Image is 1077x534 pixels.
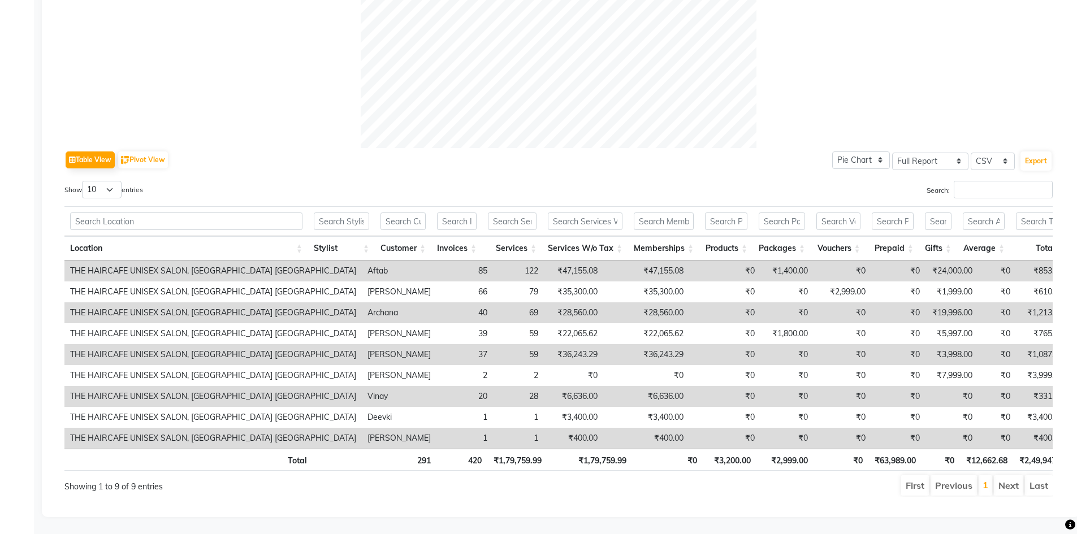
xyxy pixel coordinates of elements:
[544,386,603,407] td: ₹6,636.00
[1016,281,1069,302] td: ₹610.58
[544,261,603,281] td: ₹47,155.08
[314,212,369,230] input: Search Stylist
[436,449,487,471] th: 420
[919,236,957,261] th: Gifts: activate to sort column ascending
[871,365,925,386] td: ₹0
[431,236,482,261] th: Invoices: activate to sort column ascending
[603,428,689,449] td: ₹400.00
[760,302,814,323] td: ₹0
[925,323,978,344] td: ₹5,997.00
[978,344,1016,365] td: ₹0
[1016,261,1069,281] td: ₹853.59
[760,407,814,428] td: ₹0
[925,302,978,323] td: ₹19,996.00
[487,449,547,471] th: ₹1,79,759.99
[1016,428,1069,449] td: ₹400.00
[978,261,1016,281] td: ₹0
[362,407,436,428] td: Deevki
[634,212,694,230] input: Search Memberships
[64,344,362,365] td: THE HAIRCAFE UNISEX SALON, [GEOGRAPHIC_DATA] [GEOGRAPHIC_DATA]
[814,344,871,365] td: ₹0
[814,449,868,471] th: ₹0
[689,281,760,302] td: ₹0
[362,365,436,386] td: [PERSON_NAME]
[1016,323,1069,344] td: ₹765.71
[493,407,544,428] td: 1
[978,407,1016,428] td: ₹0
[64,449,313,471] th: Total
[871,386,925,407] td: ₹0
[871,344,925,365] td: ₹0
[925,428,978,449] td: ₹0
[759,212,805,230] input: Search Packages
[603,365,689,386] td: ₹0
[978,386,1016,407] td: ₹0
[925,344,978,365] td: ₹3,998.00
[814,323,871,344] td: ₹0
[82,181,122,198] select: Showentries
[603,281,689,302] td: ₹35,300.00
[925,365,978,386] td: ₹7,999.00
[362,344,436,365] td: [PERSON_NAME]
[760,428,814,449] td: ₹0
[380,449,436,471] th: 291
[963,212,1005,230] input: Search Average
[488,212,537,230] input: Search Services
[954,181,1053,198] input: Search:
[437,212,477,230] input: Search Invoices
[699,236,753,261] th: Products: activate to sort column ascending
[436,281,493,302] td: 66
[64,428,362,449] td: THE HAIRCAFE UNISEX SALON, [GEOGRAPHIC_DATA] [GEOGRAPHIC_DATA]
[64,302,362,323] td: THE HAIRCAFE UNISEX SALON, [GEOGRAPHIC_DATA] [GEOGRAPHIC_DATA]
[816,212,860,230] input: Search Vouchers
[436,365,493,386] td: 2
[603,344,689,365] td: ₹36,243.29
[814,428,871,449] td: ₹0
[632,449,703,471] th: ₹0
[960,449,1013,471] th: ₹12,662.68
[760,261,814,281] td: ₹1,400.00
[544,428,603,449] td: ₹400.00
[544,323,603,344] td: ₹22,065.62
[603,323,689,344] td: ₹22,065.62
[689,407,760,428] td: ₹0
[493,428,544,449] td: 1
[64,323,362,344] td: THE HAIRCAFE UNISEX SALON, [GEOGRAPHIC_DATA] [GEOGRAPHIC_DATA]
[689,365,760,386] td: ₹0
[70,212,302,230] input: Search Location
[760,323,814,344] td: ₹1,800.00
[64,365,362,386] td: THE HAIRCAFE UNISEX SALON, [GEOGRAPHIC_DATA] [GEOGRAPHIC_DATA]
[603,261,689,281] td: ₹47,155.08
[814,386,871,407] td: ₹0
[362,386,436,407] td: Vinay
[811,236,866,261] th: Vouchers: activate to sort column ascending
[1016,302,1069,323] td: ₹1,213.90
[64,261,362,281] td: THE HAIRCAFE UNISEX SALON, [GEOGRAPHIC_DATA] [GEOGRAPHIC_DATA]
[871,428,925,449] td: ₹0
[814,407,871,428] td: ₹0
[547,449,632,471] th: ₹1,79,759.99
[814,261,871,281] td: ₹0
[544,344,603,365] td: ₹36,243.29
[866,236,919,261] th: Prepaid: activate to sort column ascending
[362,428,436,449] td: [PERSON_NAME]
[493,281,544,302] td: 79
[978,365,1016,386] td: ₹0
[703,449,756,471] th: ₹3,200.00
[925,212,951,230] input: Search Gifts
[760,281,814,302] td: ₹0
[362,323,436,344] td: [PERSON_NAME]
[760,344,814,365] td: ₹0
[957,236,1010,261] th: Average: activate to sort column ascending
[493,365,544,386] td: 2
[925,261,978,281] td: ₹24,000.00
[1016,344,1069,365] td: ₹1,087.60
[436,428,493,449] td: 1
[760,365,814,386] td: ₹0
[493,344,544,365] td: 59
[689,428,760,449] td: ₹0
[871,302,925,323] td: ₹0
[436,344,493,365] td: 37
[925,407,978,428] td: ₹0
[1020,151,1052,171] button: Export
